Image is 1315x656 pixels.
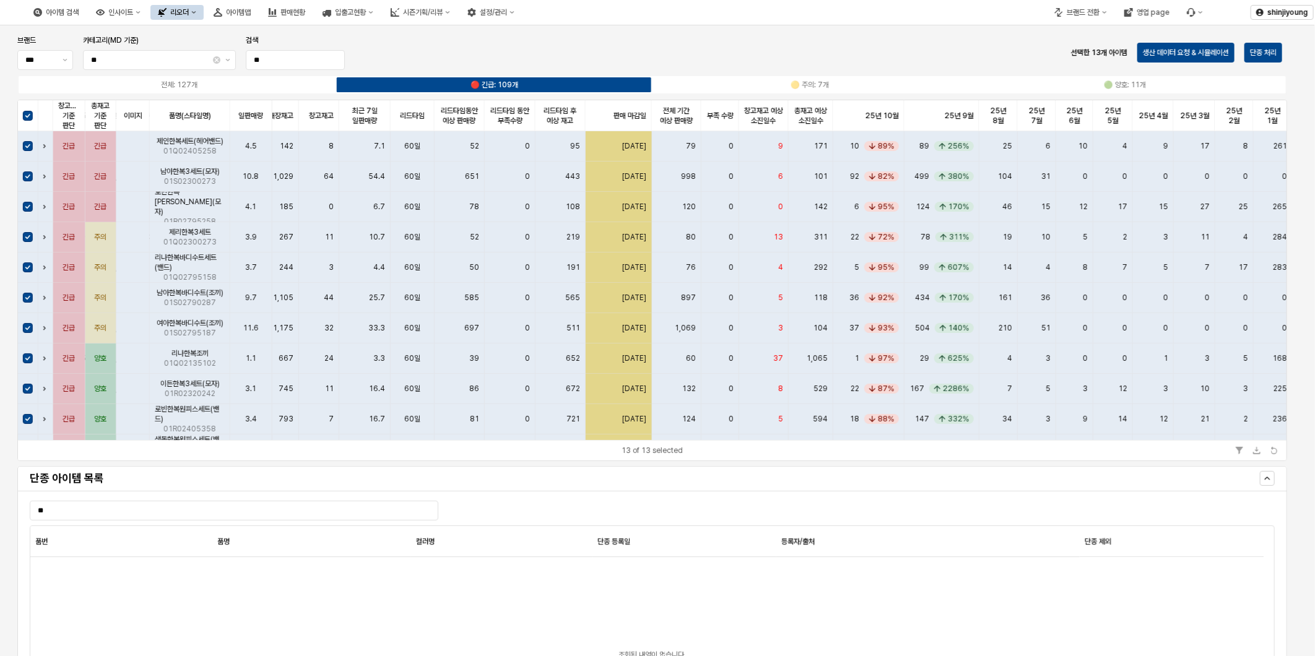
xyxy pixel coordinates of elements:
span: 남아한복3세트(모자) [160,166,220,176]
span: 0 [1243,171,1248,181]
span: 남아한복바디수트(조끼) [157,288,224,298]
span: 0 [525,141,530,151]
span: 9.7 [245,293,257,303]
span: 13 [774,232,783,242]
span: 01Q02795158 [163,272,217,282]
span: 19 [1003,232,1012,242]
span: 283 [1273,262,1287,272]
div: Expand row [38,283,54,313]
span: 6 [778,171,783,181]
span: 창고재고 기준 판단 [58,101,80,131]
span: 50 [469,262,479,272]
span: 11.6 [243,323,259,333]
span: 11 [325,232,334,242]
span: 25년 3월 [1181,111,1210,121]
span: 17 [1239,262,1248,272]
span: 0 [1282,171,1287,181]
strong: 선택한 13개 아이템 [1071,48,1127,57]
span: 15 [1041,202,1051,212]
span: [DATE] [622,293,646,303]
span: 긴급 [94,202,106,212]
span: 판매 마감일 [614,111,646,121]
span: 54.4 [368,171,385,181]
div: 95% [878,262,894,272]
span: 99 [919,262,929,272]
span: 0 [1083,323,1088,333]
span: 긴급 [63,171,75,181]
span: 4.1 [245,202,256,212]
span: 이미지 [124,111,142,121]
span: 주의 [94,262,106,272]
button: 인사이트 [89,5,148,20]
span: 95 [570,141,580,151]
div: 256% [948,141,969,151]
span: 60일 [404,202,420,212]
span: 검색 [246,36,258,45]
span: 품명(스타일명) [169,111,211,121]
span: 499 [914,171,929,181]
label: 🟢 양호: 11개 [968,79,1283,90]
span: 6.7 [373,202,385,212]
span: 0 [525,323,530,333]
div: 95% [878,202,894,212]
span: 511 [566,323,580,333]
span: 25 [1003,141,1012,151]
span: 651 [465,171,479,181]
span: 15 [1159,202,1168,212]
div: 607% [948,262,969,272]
div: Expand row [38,404,54,434]
span: 0 [1282,293,1287,303]
div: 13 of 13 selected [622,444,683,457]
span: 01Q02300273 [163,237,217,247]
span: 0 [1163,171,1168,181]
span: 0 [329,202,334,212]
span: 52 [470,232,479,242]
span: 4 [1243,232,1248,242]
div: Expand row [38,313,54,343]
span: 292 [814,262,828,272]
span: 25년 5월 [1098,106,1127,126]
span: 일판매량 [238,111,263,121]
span: 25년 10월 [866,111,899,121]
span: 10 [1041,232,1051,242]
span: 품명 [217,537,230,546]
span: 284 [1273,232,1287,242]
div: 리오더 [170,8,189,17]
div: 판매현황 [280,8,305,17]
span: 897 [681,293,696,303]
span: 37 [849,323,859,333]
span: 219 [566,232,580,242]
span: 0 [729,293,734,303]
span: 161 [999,293,1012,303]
span: 긴급 [63,323,75,333]
span: 504 [915,323,930,333]
span: 12 [1079,202,1088,212]
span: 0 [1205,171,1210,181]
button: shinjiyoung [1251,5,1314,20]
div: 140% [948,323,969,333]
span: 긴급 [63,262,75,272]
div: 82% [878,171,894,181]
span: 0 [525,262,530,272]
button: 영업 page [1117,5,1177,20]
span: 210 [999,323,1012,333]
span: 0 [1122,293,1127,303]
button: 입출고현황 [315,5,381,20]
div: 아이템 검색 [26,5,86,20]
div: 시즌기획/리뷰 [383,5,458,20]
button: Refresh [1267,443,1282,458]
span: 25년 7월 [1023,106,1051,126]
div: 영업 page [1137,8,1170,17]
span: 0 [1205,293,1210,303]
span: 전체 기간 예상 판매량 [657,106,695,126]
span: 단종 등록일 [597,537,630,546]
span: 261 [1274,141,1287,151]
div: 92% [878,293,894,303]
span: 118 [814,293,828,303]
span: 4.4 [373,262,385,272]
span: 108 [566,202,580,212]
span: 10 [850,141,859,151]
